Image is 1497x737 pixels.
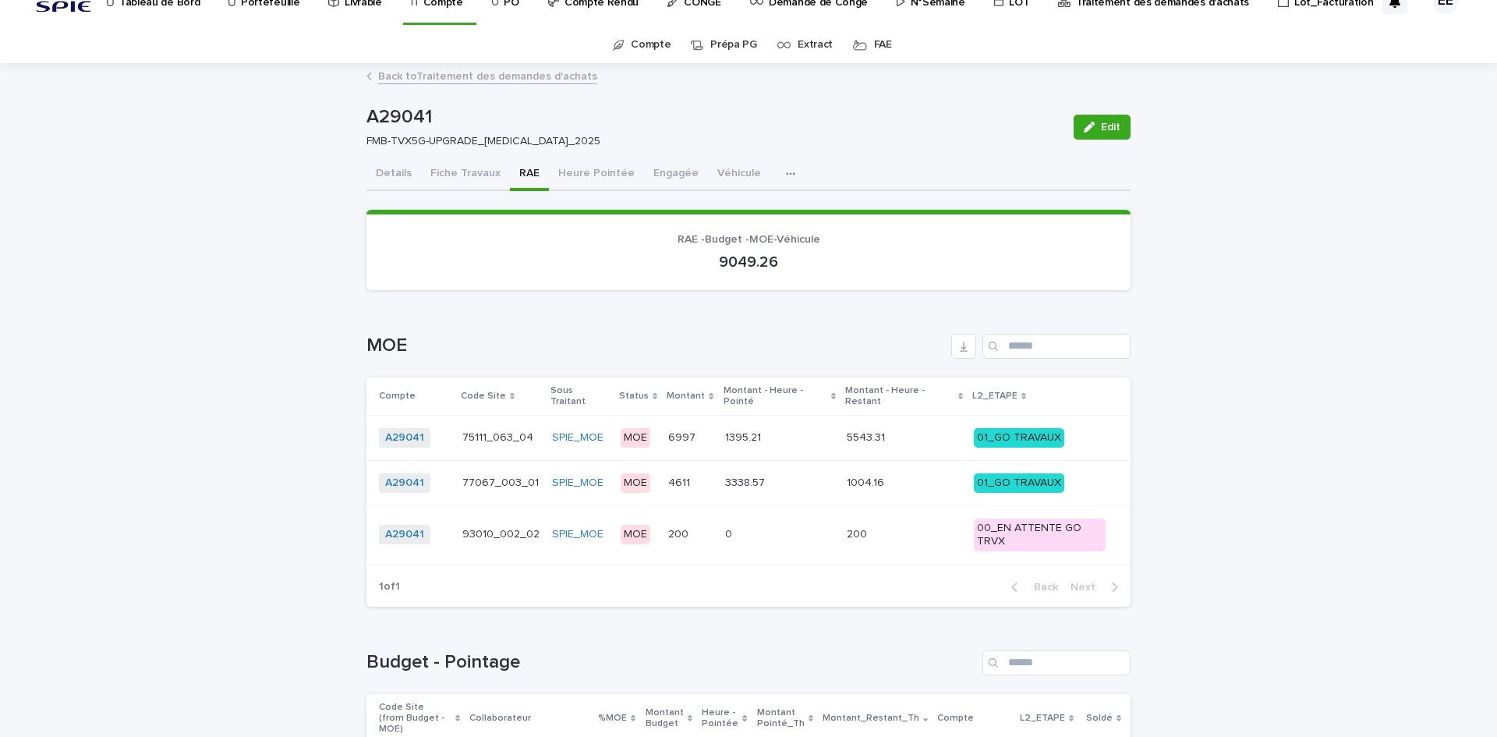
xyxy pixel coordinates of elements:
input: Search [982,650,1131,675]
a: Back toTraitement des demandes d'achats [378,66,597,84]
h1: Budget - Pointage [366,651,976,674]
p: Status [619,388,649,405]
button: Engagée [644,158,708,191]
span: Edit [1101,122,1120,133]
button: Fiche Travaux [421,158,510,191]
button: Heure Pointée [549,158,644,191]
tr: A29041 75111_063_0475111_063_04 SPIE_MOE MOE69976997 1395.211395.21 5543.315543.31 01_GO TRAVAUX [366,416,1131,461]
a: Prépa PG [710,27,757,63]
p: Code Site [461,388,506,405]
p: 75111_063_04 [462,428,536,445]
input: Search [982,334,1131,359]
p: Collaborateur [469,710,531,727]
a: Compte [631,27,671,63]
p: Soldé [1086,710,1113,727]
a: SPIE_MOE [552,477,603,490]
p: L2_ETAPE [972,388,1017,405]
a: SPIE_MOE [552,431,603,445]
tr: A29041 93010_002_0293010_002_02 SPIE_MOE MOE200200 00 200200 00_EN ATTENTE GO TRVX [366,505,1131,564]
span: RAE -Budget -MOE-Véhicule [678,234,820,245]
h1: MOE [366,335,945,357]
p: Montant Pointé_Th [757,704,805,733]
a: A29041 [385,528,424,541]
a: A29041 [385,477,424,490]
div: MOE [621,473,650,493]
p: 0 [725,525,735,541]
button: Back [999,580,1064,594]
p: Montant - Heure - Restant [845,382,954,411]
p: 1004.16 [847,473,887,490]
p: A29041 [366,106,1061,129]
p: Montant Budget [646,704,684,733]
p: Montant [667,388,705,405]
p: 93010_002_02 [462,525,543,541]
p: Montant - Heure - Pointé [724,382,827,411]
p: Sous Traitant [550,382,610,411]
p: 1 of 1 [366,568,412,606]
p: Compte [379,388,416,405]
p: FMB-TVX5G-UPGRADE_[MEDICAL_DATA]_2025 [366,135,1055,148]
div: 01_GO TRAVAUX [974,473,1064,493]
button: Details [366,158,421,191]
span: Back [1025,582,1058,593]
span: Next [1071,582,1105,593]
p: 4611 [668,473,693,490]
p: Compte [937,710,974,727]
div: MOE [621,525,650,544]
p: 77067_003_01 [462,473,542,490]
tr: A29041 77067_003_0177067_003_01 SPIE_MOE MOE46114611 3338.573338.57 1004.161004.16 01_GO TRAVAUX [366,461,1131,506]
p: Heure - Pointée [702,704,738,733]
p: 5543.31 [847,428,888,445]
a: Extract [798,27,833,63]
p: 3338.57 [725,473,768,490]
button: Edit [1074,115,1131,140]
p: 200 [847,525,870,541]
p: 9049.26 [385,253,1112,271]
p: 1395.21 [725,428,764,445]
a: A29041 [385,431,424,445]
p: L2_ETAPE [1020,710,1065,727]
div: MOE [621,428,650,448]
button: Véhicule [708,158,770,191]
p: %MOE [598,710,627,727]
p: Montant_Restant_Th [823,710,919,727]
button: Next [1064,580,1131,594]
a: FAE [874,27,892,63]
div: 01_GO TRAVAUX [974,428,1064,448]
p: 200 [668,525,692,541]
button: RAE [510,158,549,191]
p: 6997 [668,428,699,445]
a: SPIE_MOE [552,528,603,541]
div: 00_EN ATTENTE GO TRVX [974,519,1106,551]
